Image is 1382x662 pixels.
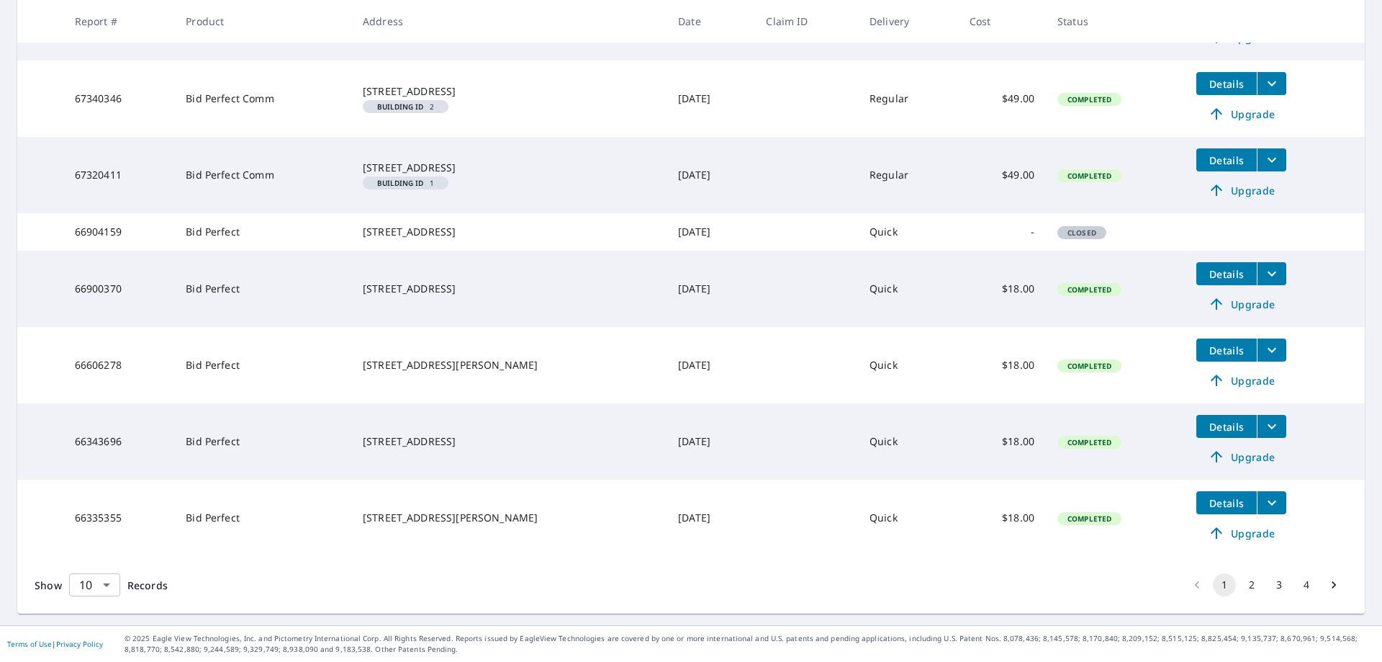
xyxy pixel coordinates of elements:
[1183,573,1347,596] nav: pagination navigation
[667,137,754,213] td: [DATE]
[1196,369,1286,392] a: Upgrade
[1196,292,1286,316] a: Upgrade
[958,251,1046,327] td: $18.00
[1257,148,1286,171] button: filesDropdownBtn-67320411
[63,327,175,403] td: 66606278
[363,358,655,372] div: [STREET_ADDRESS][PERSON_NAME]
[174,327,351,403] td: Bid Perfect
[127,578,168,592] span: Records
[858,403,958,480] td: Quick
[174,213,351,251] td: Bid Perfect
[174,403,351,480] td: Bid Perfect
[7,640,103,648] p: |
[1205,372,1278,389] span: Upgrade
[69,565,120,605] div: 10
[63,213,175,251] td: 66904159
[1059,361,1120,371] span: Completed
[174,480,351,556] td: Bid Perfect
[1257,491,1286,514] button: filesDropdownBtn-66335355
[858,327,958,403] td: Quick
[69,573,120,596] div: Show 10 records
[1059,514,1120,524] span: Completed
[1257,415,1286,438] button: filesDropdownBtn-66343696
[1205,295,1278,313] span: Upgrade
[958,61,1046,137] td: $49.00
[667,480,754,556] td: [DATE]
[63,61,175,137] td: 67340346
[667,403,754,480] td: [DATE]
[1205,77,1248,91] span: Details
[1205,524,1278,542] span: Upgrade
[1196,72,1257,95] button: detailsBtn-67340346
[1059,171,1120,181] span: Completed
[63,480,175,556] td: 66335355
[958,137,1046,213] td: $49.00
[363,161,655,175] div: [STREET_ADDRESS]
[667,251,754,327] td: [DATE]
[363,282,655,296] div: [STREET_ADDRESS]
[56,639,103,649] a: Privacy Policy
[1322,573,1345,596] button: Go to next page
[363,434,655,449] div: [STREET_ADDRESS]
[174,251,351,327] td: Bid Perfect
[1196,415,1257,438] button: detailsBtn-66343696
[1196,148,1257,171] button: detailsBtn-67320411
[1268,573,1291,596] button: Go to page 3
[958,213,1046,251] td: -
[1059,228,1105,238] span: Closed
[1257,262,1286,285] button: filesDropdownBtn-66900370
[1205,105,1278,122] span: Upgrade
[858,213,958,251] td: Quick
[1295,573,1318,596] button: Go to page 4
[1059,437,1120,447] span: Completed
[363,84,655,99] div: [STREET_ADDRESS]
[858,480,958,556] td: Quick
[1205,448,1278,465] span: Upgrade
[35,578,62,592] span: Show
[958,403,1046,480] td: $18.00
[858,137,958,213] td: Regular
[1196,179,1286,202] a: Upgrade
[125,633,1375,655] p: © 2025 Eagle View Technologies, Inc. and Pictometry International Corp. All Rights Reserved. Repo...
[1059,94,1120,104] span: Completed
[858,61,958,137] td: Regular
[1205,153,1248,167] span: Details
[369,179,443,187] span: 1
[174,61,351,137] td: Bid Perfect Comm
[1196,339,1257,362] button: detailsBtn-66606278
[667,327,754,403] td: [DATE]
[369,103,443,110] span: 2
[63,137,175,213] td: 67320411
[1205,182,1278,199] span: Upgrade
[1205,496,1248,510] span: Details
[858,251,958,327] td: Quick
[363,225,655,239] div: [STREET_ADDRESS]
[377,103,424,110] em: Building ID
[958,480,1046,556] td: $18.00
[1196,522,1286,545] a: Upgrade
[667,213,754,251] td: [DATE]
[1196,445,1286,468] a: Upgrade
[1205,420,1248,434] span: Details
[1213,573,1236,596] button: page 1
[377,179,424,187] em: Building ID
[1205,344,1248,357] span: Details
[667,61,754,137] td: [DATE]
[1257,72,1286,95] button: filesDropdownBtn-67340346
[63,251,175,327] td: 66900370
[63,403,175,480] td: 66343696
[1240,573,1263,596] button: Go to page 2
[363,511,655,525] div: [STREET_ADDRESS][PERSON_NAME]
[1196,262,1257,285] button: detailsBtn-66900370
[1059,285,1120,295] span: Completed
[174,137,351,213] td: Bid Perfect Comm
[7,639,52,649] a: Terms of Use
[1196,102,1286,125] a: Upgrade
[1205,267,1248,281] span: Details
[958,327,1046,403] td: $18.00
[1196,491,1257,514] button: detailsBtn-66335355
[1257,339,1286,362] button: filesDropdownBtn-66606278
